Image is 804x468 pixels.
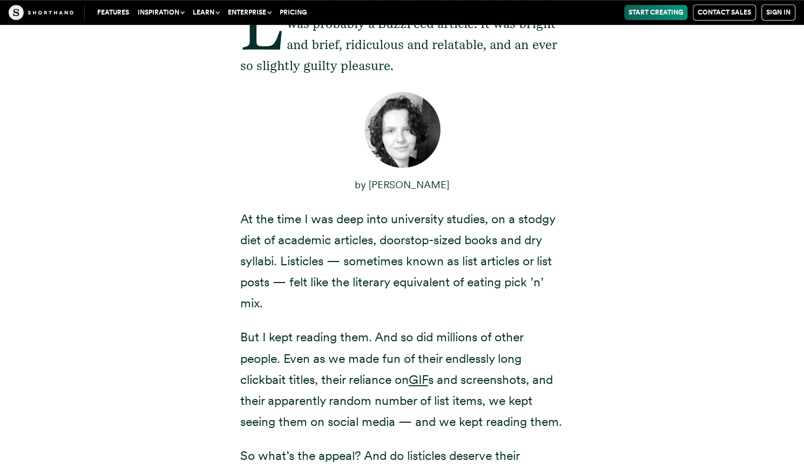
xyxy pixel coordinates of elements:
[240,174,564,196] p: by [PERSON_NAME]
[275,5,311,20] a: Pricing
[624,5,687,20] a: Start Creating
[409,372,428,387] a: GIF
[133,5,188,20] button: Inspiration
[761,4,795,20] a: Sign in
[224,5,275,20] button: Enterprise
[188,5,224,20] button: Learn
[240,209,564,314] p: At the time I was deep into university studies, on a stodgy diet of academic articles, doorstop-s...
[93,5,133,20] a: Features
[9,5,73,20] img: The Craft
[362,90,443,171] img: Author Corinna Keefe headshot
[240,327,564,432] p: But I kept reading them. And so did millions of other people. Even as we made fun of their endles...
[693,4,756,20] a: Contact Sales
